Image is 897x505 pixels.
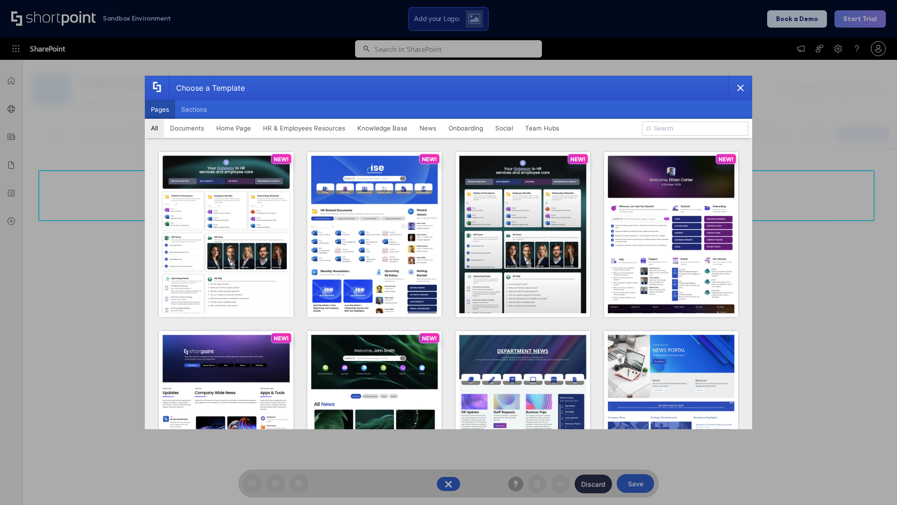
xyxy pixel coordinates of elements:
p: NEW! [570,156,585,163]
button: Pages [145,100,175,119]
button: Documents [164,119,210,137]
p: NEW! [274,335,289,342]
button: Social [489,119,519,137]
p: NEW! [719,156,733,163]
iframe: Chat Widget [850,460,897,505]
button: All [145,119,164,137]
button: Knowledge Base [351,119,413,137]
button: Onboarding [442,119,489,137]
p: NEW! [274,156,289,163]
button: Team Hubs [519,119,565,137]
p: NEW! [422,156,437,163]
button: Home Page [210,119,257,137]
button: HR & Employees Resources [257,119,351,137]
div: template selector [145,76,752,429]
button: Sections [175,100,213,119]
input: Search [642,122,748,136]
p: NEW! [422,335,437,342]
div: Choose a Template [169,76,245,100]
button: News [413,119,442,137]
